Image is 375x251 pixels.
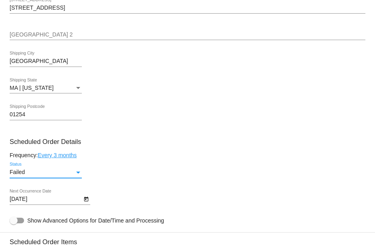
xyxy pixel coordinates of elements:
span: MA | [US_STATE] [10,85,54,91]
input: Next Occurrence Date [10,196,82,202]
mat-select: Status [10,169,82,176]
span: Failed [10,169,25,175]
mat-select: Shipping State [10,85,82,91]
input: Shipping Street 2 [10,32,365,38]
button: Open calendar [82,194,90,203]
div: Frequency: [10,152,365,158]
h3: Scheduled Order Details [10,138,365,146]
h3: Scheduled Order Items [10,232,365,246]
span: Show Advanced Options for Date/Time and Processing [27,217,164,225]
a: Every 3 months [38,152,77,158]
input: Shipping Postcode [10,111,82,118]
input: Shipping Street 1 [10,5,365,11]
input: Shipping City [10,58,82,65]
